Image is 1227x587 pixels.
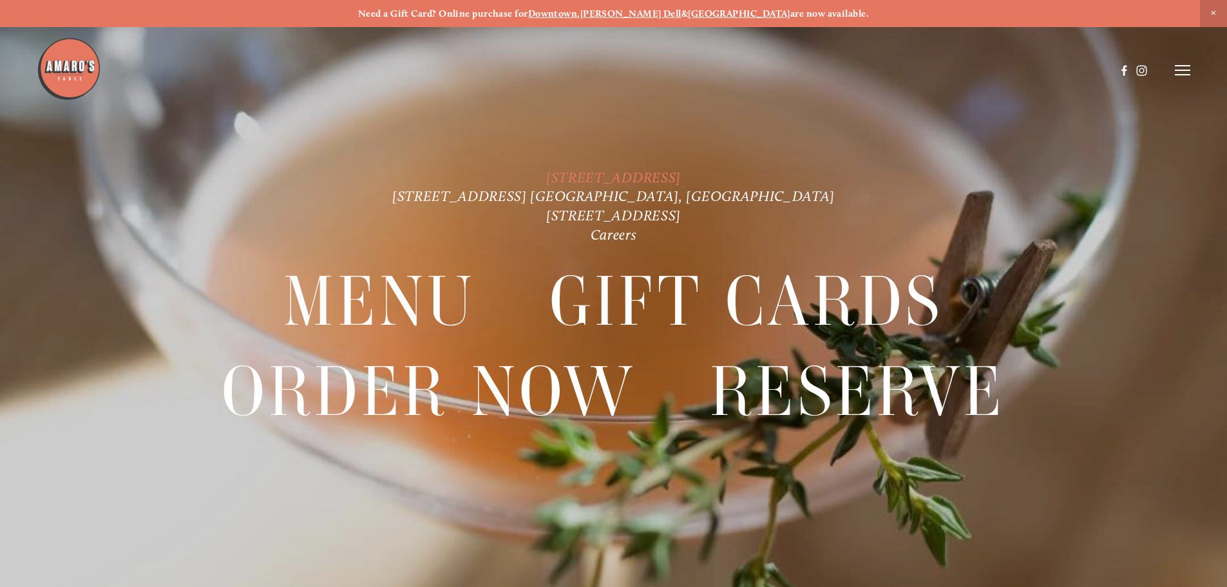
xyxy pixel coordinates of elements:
a: Reserve [710,347,1005,436]
a: Downtown [528,8,578,19]
a: Menu [283,258,475,346]
strong: are now available. [790,8,869,19]
span: Gift Cards [549,258,944,347]
a: [GEOGRAPHIC_DATA] [688,8,790,19]
img: Amaro's Table [37,37,101,101]
a: Gift Cards [549,258,944,346]
a: [STREET_ADDRESS] [GEOGRAPHIC_DATA], [GEOGRAPHIC_DATA] [392,188,835,205]
strong: , [577,8,580,19]
a: [STREET_ADDRESS] [546,169,681,186]
a: [PERSON_NAME] Dell [580,8,681,19]
a: [STREET_ADDRESS] [546,207,681,224]
strong: Need a Gift Card? Online purchase for [358,8,528,19]
a: Careers [591,226,637,244]
span: Reserve [710,347,1005,436]
span: Order Now [222,347,636,436]
a: Order Now [222,347,636,436]
strong: & [681,8,688,19]
span: Menu [283,258,475,347]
